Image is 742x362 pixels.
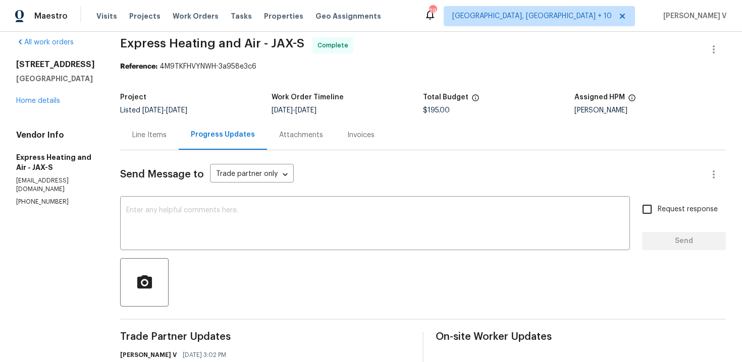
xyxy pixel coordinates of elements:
[574,94,625,101] h5: Assigned HPM
[120,37,304,49] span: Express Heating and Air - JAX-S
[120,94,146,101] h5: Project
[659,11,727,21] span: [PERSON_NAME] V
[16,176,96,194] p: [EMAIL_ADDRESS][DOMAIN_NAME]
[272,107,293,114] span: [DATE]
[191,130,255,140] div: Progress Updates
[120,332,410,342] span: Trade Partner Updates
[16,97,60,104] a: Home details
[16,59,96,70] h2: [STREET_ADDRESS]
[120,62,726,72] div: 4M9TKFHVYNWH-3a958e3c6
[272,94,344,101] h5: Work Order Timeline
[264,11,303,21] span: Properties
[132,130,167,140] div: Line Items
[16,74,96,84] h5: [GEOGRAPHIC_DATA]
[658,204,718,215] span: Request response
[210,166,294,183] div: Trade partner only
[173,11,219,21] span: Work Orders
[34,11,68,21] span: Maestro
[120,107,187,114] span: Listed
[429,6,436,16] div: 293
[279,130,323,140] div: Attachments
[96,11,117,21] span: Visits
[452,11,612,21] span: [GEOGRAPHIC_DATA], [GEOGRAPHIC_DATA] + 10
[436,332,726,342] span: On-site Worker Updates
[471,94,480,107] span: The total cost of line items that have been proposed by Opendoor. This sum includes line items th...
[423,94,468,101] h5: Total Budget
[129,11,161,21] span: Projects
[142,107,187,114] span: -
[628,94,636,107] span: The hpm assigned to this work order.
[16,152,96,172] h5: Express Heating and Air - JAX-S
[16,39,74,46] a: All work orders
[231,13,252,20] span: Tasks
[120,169,204,179] span: Send Message to
[574,107,726,114] div: [PERSON_NAME]
[120,63,157,70] b: Reference:
[166,107,187,114] span: [DATE]
[295,107,316,114] span: [DATE]
[142,107,164,114] span: [DATE]
[120,350,177,360] h6: [PERSON_NAME] V
[272,107,316,114] span: -
[16,130,96,140] h4: Vendor Info
[317,40,352,50] span: Complete
[423,107,450,114] span: $195.00
[16,198,96,206] p: [PHONE_NUMBER]
[347,130,375,140] div: Invoices
[315,11,381,21] span: Geo Assignments
[183,350,226,360] span: [DATE] 3:02 PM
